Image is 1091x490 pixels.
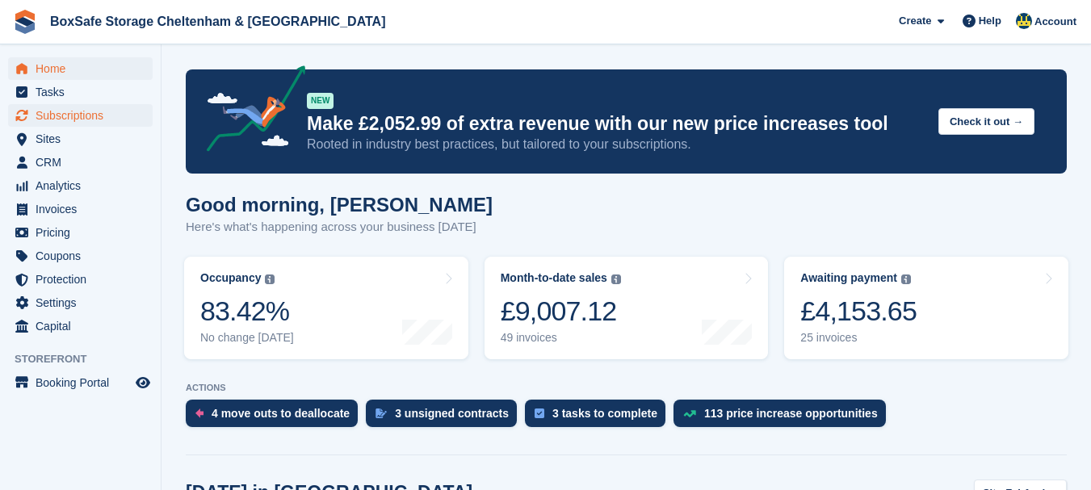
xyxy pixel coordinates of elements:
[800,271,897,285] div: Awaiting payment
[683,410,696,417] img: price_increase_opportunities-93ffe204e8149a01c8c9dc8f82e8f89637d9d84a8eef4429ea346261dce0b2c0.svg
[535,408,544,418] img: task-75834270c22a3079a89374b754ae025e5fb1db73e45f91037f5363f120a921f8.svg
[36,104,132,127] span: Subscriptions
[901,274,911,284] img: icon-info-grey-7440780725fd019a000dd9b08b2336e03edf1995a4989e88bcd33f0948082b44.svg
[8,128,153,150] a: menu
[8,151,153,174] a: menu
[13,10,37,34] img: stora-icon-8386f47178a22dfd0bd8f6a31ec36ba5ce8667c1dd55bd0f319d3a0aa187defe.svg
[938,108,1034,135] button: Check it out →
[133,373,153,392] a: Preview store
[186,400,366,435] a: 4 move outs to deallocate
[36,315,132,337] span: Capital
[186,383,1067,393] p: ACTIONS
[8,57,153,80] a: menu
[15,351,161,367] span: Storefront
[44,8,392,35] a: BoxSafe Storage Cheltenham & [GEOGRAPHIC_DATA]
[1034,14,1076,30] span: Account
[8,315,153,337] a: menu
[376,408,387,418] img: contract_signature_icon-13c848040528278c33f63329250d36e43548de30e8caae1d1a13099fd9432cc5.svg
[366,400,525,435] a: 3 unsigned contracts
[36,128,132,150] span: Sites
[36,291,132,314] span: Settings
[195,408,204,418] img: move_outs_to_deallocate_icon-f764333ba52eb49d3ac5e1228854f67142a1ed5810a6f6cc68b1a99e826820c5.svg
[611,274,621,284] img: icon-info-grey-7440780725fd019a000dd9b08b2336e03edf1995a4989e88bcd33f0948082b44.svg
[800,295,917,328] div: £4,153.65
[36,81,132,103] span: Tasks
[36,268,132,291] span: Protection
[8,174,153,197] a: menu
[800,331,917,345] div: 25 invoices
[36,174,132,197] span: Analytics
[979,13,1001,29] span: Help
[186,218,493,237] p: Here's what's happening across your business [DATE]
[307,136,925,153] p: Rooted in industry best practices, but tailored to your subscriptions.
[184,257,468,359] a: Occupancy 83.42% No change [DATE]
[501,271,607,285] div: Month-to-date sales
[501,295,621,328] div: £9,007.12
[186,194,493,216] h1: Good morning, [PERSON_NAME]
[265,274,275,284] img: icon-info-grey-7440780725fd019a000dd9b08b2336e03edf1995a4989e88bcd33f0948082b44.svg
[784,257,1068,359] a: Awaiting payment £4,153.65 25 invoices
[36,245,132,267] span: Coupons
[36,371,132,394] span: Booking Portal
[525,400,673,435] a: 3 tasks to complete
[8,371,153,394] a: menu
[8,268,153,291] a: menu
[36,221,132,244] span: Pricing
[200,331,294,345] div: No change [DATE]
[36,198,132,220] span: Invoices
[673,400,894,435] a: 113 price increase opportunities
[36,57,132,80] span: Home
[501,331,621,345] div: 49 invoices
[552,407,657,420] div: 3 tasks to complete
[307,93,334,109] div: NEW
[200,295,294,328] div: 83.42%
[1016,13,1032,29] img: Kim Virabi
[193,65,306,157] img: price-adjustments-announcement-icon-8257ccfd72463d97f412b2fc003d46551f7dbcb40ab6d574587a9cd5c0d94...
[212,407,350,420] div: 4 move outs to deallocate
[8,198,153,220] a: menu
[8,245,153,267] a: menu
[395,407,509,420] div: 3 unsigned contracts
[8,221,153,244] a: menu
[36,151,132,174] span: CRM
[307,112,925,136] p: Make £2,052.99 of extra revenue with our new price increases tool
[485,257,769,359] a: Month-to-date sales £9,007.12 49 invoices
[8,291,153,314] a: menu
[200,271,261,285] div: Occupancy
[8,81,153,103] a: menu
[899,13,931,29] span: Create
[8,104,153,127] a: menu
[704,407,878,420] div: 113 price increase opportunities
